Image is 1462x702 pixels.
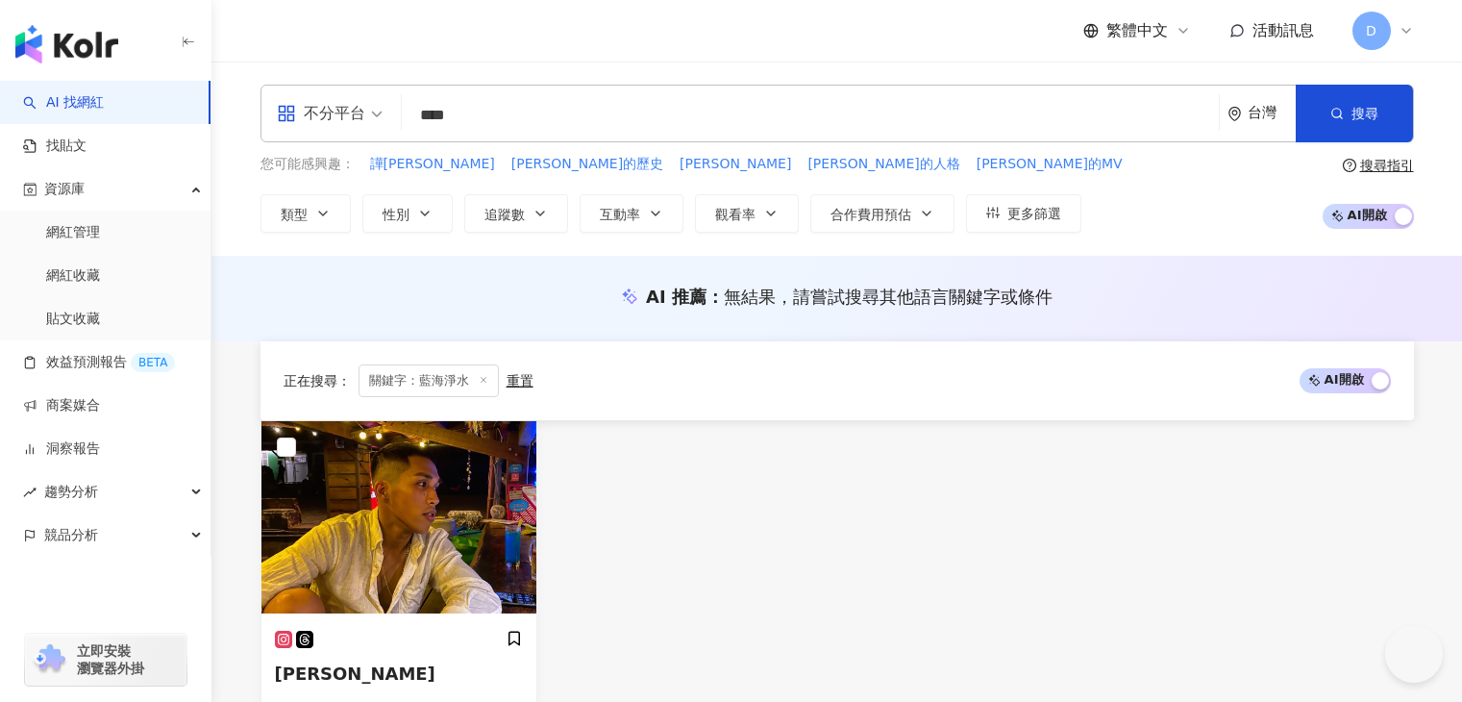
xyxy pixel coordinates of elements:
[715,207,756,222] span: 觀看率
[261,421,536,614] img: KOL Avatar
[281,207,308,222] span: 類型
[646,285,1053,309] div: AI 推薦 ：
[44,514,98,557] span: 競品分析
[1343,159,1356,172] span: question-circle
[23,93,104,113] a: searchAI 找網紅
[977,155,1123,174] span: [PERSON_NAME]的MV
[1227,107,1242,121] span: environment
[77,642,144,677] span: 立即安裝 瀏覽器外掛
[724,287,1053,307] span: 無結果，請嘗試搜尋其他語言關鍵字或條件
[464,194,568,233] button: 追蹤數
[1007,206,1061,221] span: 更多篩選
[23,396,100,415] a: 商案媒合
[1385,625,1443,683] iframe: Help Scout Beacon - Open
[1106,20,1168,41] span: 繁體中文
[580,194,683,233] button: 互動率
[1252,21,1314,39] span: 活動訊息
[806,154,960,175] button: [PERSON_NAME]的人格
[1296,85,1413,142] button: 搜尋
[680,155,791,174] span: [PERSON_NAME]
[284,373,351,389] span: 正在搜尋 ：
[1366,20,1376,41] span: D
[1351,106,1378,121] span: 搜尋
[25,634,186,686] a: chrome extension立即安裝 瀏覽器外掛
[976,154,1124,175] button: [PERSON_NAME]的MV
[810,194,954,233] button: 合作費用預估
[15,25,118,63] img: logo
[695,194,799,233] button: 觀看率
[46,310,100,329] a: 貼文收藏
[1248,105,1296,121] div: 台灣
[44,167,85,211] span: 資源庫
[370,155,495,174] span: 譁[PERSON_NAME]
[369,154,496,175] button: 譁[PERSON_NAME]
[23,439,100,459] a: 洞察報告
[260,194,351,233] button: 類型
[23,353,175,372] a: 效益預測報告BETA
[807,155,959,174] span: [PERSON_NAME]的人格
[260,155,355,174] span: 您可能感興趣：
[23,486,37,499] span: rise
[484,207,525,222] span: 追蹤數
[510,154,664,175] button: [PERSON_NAME]的歷史
[600,207,640,222] span: 互動率
[511,155,663,174] span: [PERSON_NAME]的歷史
[46,223,100,242] a: 網紅管理
[23,137,87,156] a: 找貼文
[362,194,453,233] button: 性別
[277,104,296,123] span: appstore
[507,373,533,389] div: 重置
[830,207,911,222] span: 合作費用預估
[679,154,792,175] button: [PERSON_NAME]
[44,470,98,514] span: 趨勢分析
[359,364,499,397] span: 關鍵字：藍海淨水
[31,644,68,675] img: chrome extension
[277,98,365,129] div: 不分平台
[46,266,100,286] a: 網紅收藏
[966,194,1081,233] button: 更多篩選
[1360,158,1414,173] div: 搜尋指引
[275,664,435,684] span: [PERSON_NAME]
[383,207,409,222] span: 性別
